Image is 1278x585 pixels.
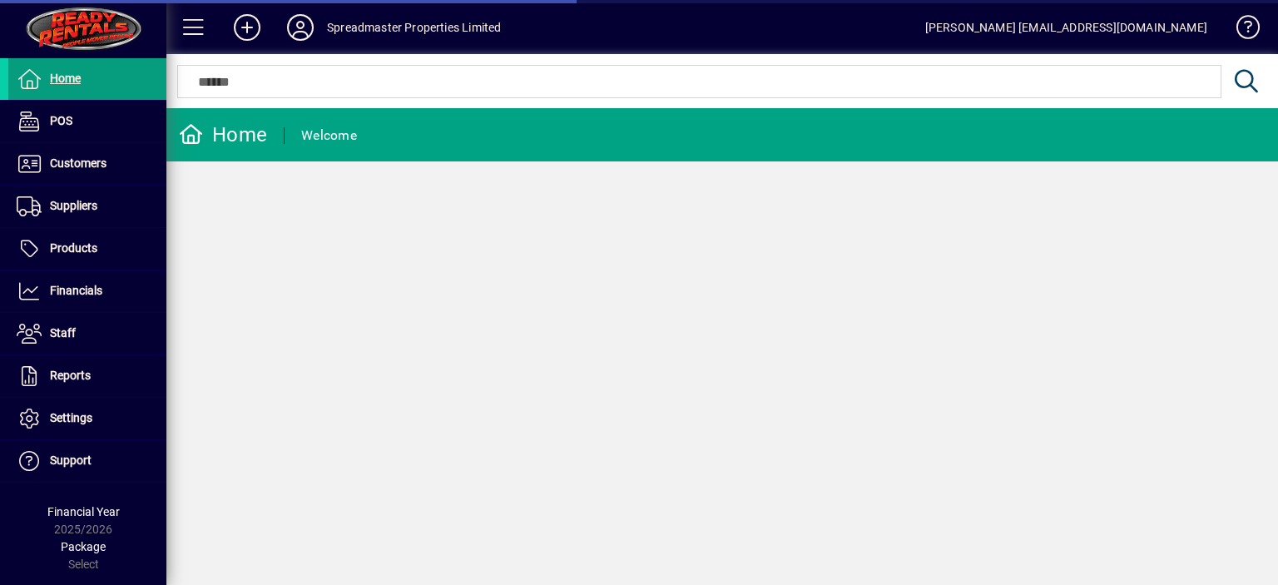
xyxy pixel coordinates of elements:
[8,270,166,312] a: Financials
[301,122,357,149] div: Welcome
[8,101,166,142] a: POS
[8,143,166,185] a: Customers
[50,454,92,467] span: Support
[50,114,72,127] span: POS
[8,313,166,354] a: Staff
[50,284,102,297] span: Financials
[327,14,501,41] div: Spreadmaster Properties Limited
[8,228,166,270] a: Products
[50,326,76,340] span: Staff
[50,72,81,85] span: Home
[925,14,1207,41] div: [PERSON_NAME] [EMAIL_ADDRESS][DOMAIN_NAME]
[220,12,274,42] button: Add
[8,186,166,227] a: Suppliers
[50,411,92,424] span: Settings
[274,12,327,42] button: Profile
[8,440,166,482] a: Support
[50,369,91,382] span: Reports
[47,505,120,518] span: Financial Year
[50,241,97,255] span: Products
[179,121,267,148] div: Home
[61,540,106,553] span: Package
[1224,3,1257,57] a: Knowledge Base
[50,156,106,170] span: Customers
[50,199,97,212] span: Suppliers
[8,398,166,439] a: Settings
[8,355,166,397] a: Reports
